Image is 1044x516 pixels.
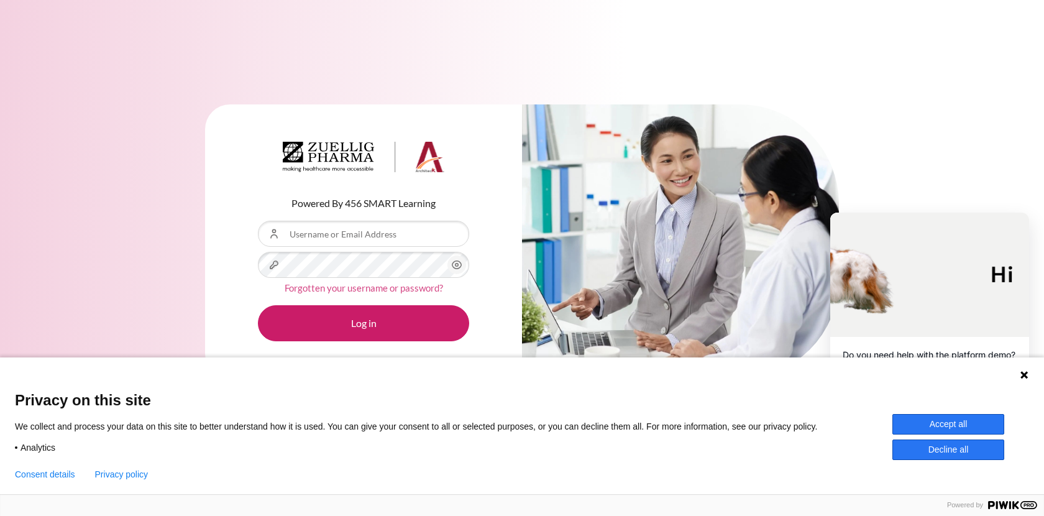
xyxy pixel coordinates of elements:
[21,442,55,453] span: Analytics
[285,282,443,293] a: Forgotten your username or password?
[942,501,988,509] span: Powered by
[15,469,75,479] button: Consent details
[892,414,1004,435] button: Accept all
[258,221,469,247] input: Username or Email Address
[15,421,836,432] p: We collect and process your data on this site to better understand how it is used. You can give y...
[95,469,149,479] a: Privacy policy
[258,196,469,211] p: Powered By 456 SMART Learning
[283,142,444,178] a: Architeck
[258,305,469,341] button: Log in
[283,142,444,173] img: Architeck
[892,440,1004,460] button: Decline all
[15,391,1029,409] span: Privacy on this site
